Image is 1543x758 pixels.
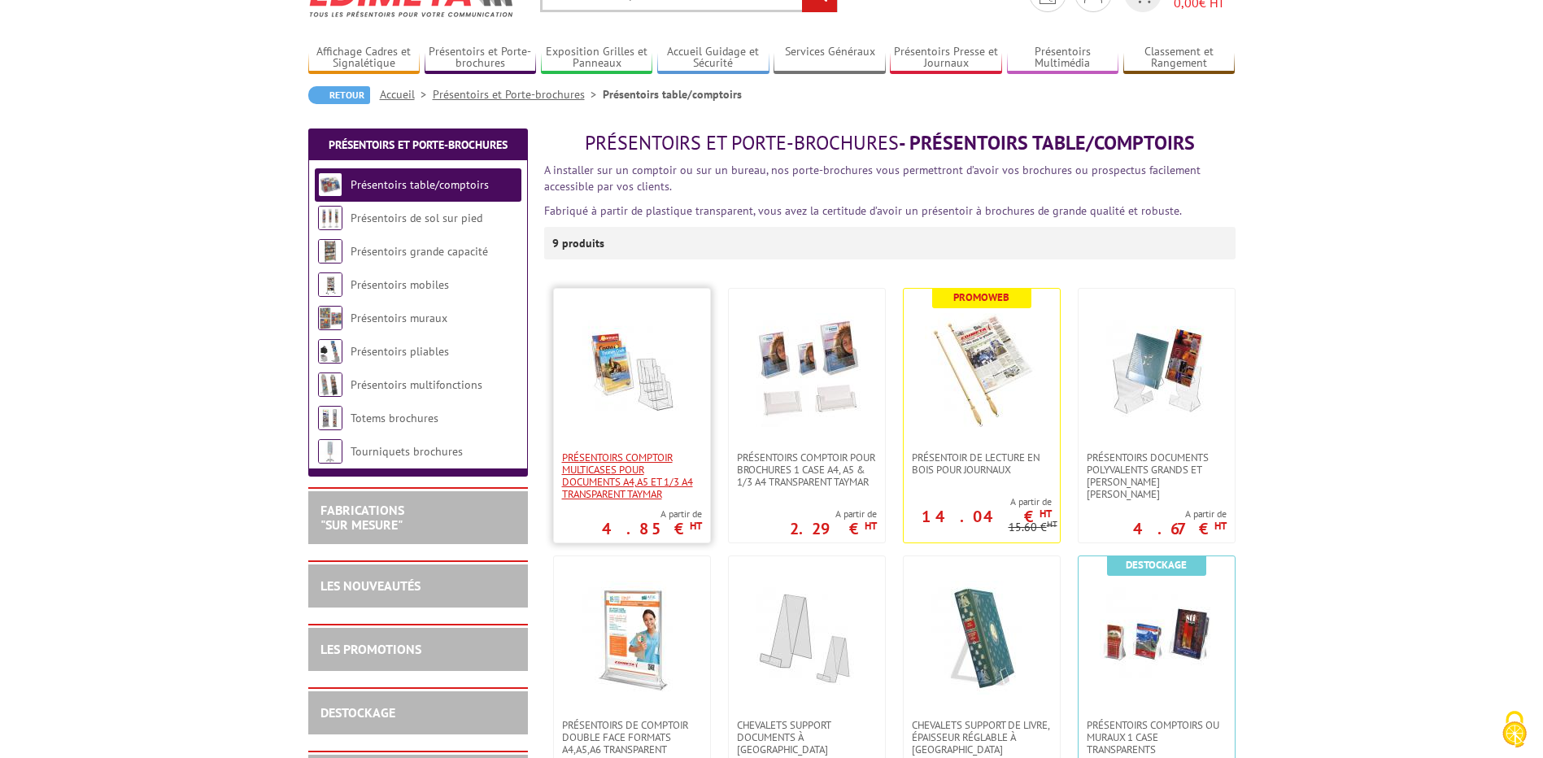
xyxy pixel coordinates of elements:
[904,451,1060,476] a: Présentoir de lecture en bois pour journaux
[925,581,1039,695] img: CHEVALETS SUPPORT DE LIVRE, ÉPAISSEUR RÉGLABLE À POSER
[351,411,438,425] a: Totems brochures
[544,163,1201,194] font: A installer sur un comptoir ou sur un bureau, nos porte-brochures vous permettront d’avoir vos br...
[602,524,702,534] p: 4.85 €
[351,444,463,459] a: Tourniquets brochures
[1126,558,1187,572] b: Destockage
[1100,581,1214,695] img: Présentoirs comptoirs ou muraux 1 case Transparents
[1040,507,1052,521] sup: HT
[541,45,653,72] a: Exposition Grilles et Panneaux
[554,719,710,756] a: PRÉSENTOIRS DE COMPTOIR DOUBLE FACE FORMATS A4,A5,A6 TRANSPARENT
[351,311,447,325] a: Présentoirs muraux
[425,45,537,72] a: Présentoirs et Porte-brochures
[750,581,864,695] img: CHEVALETS SUPPORT DOCUMENTS À POSER
[329,137,508,152] a: Présentoirs et Porte-brochures
[1079,451,1235,500] a: Présentoirs Documents Polyvalents Grands et [PERSON_NAME] [PERSON_NAME]
[318,372,342,397] img: Présentoirs multifonctions
[320,641,421,657] a: LES PROMOTIONS
[351,277,449,292] a: Présentoirs mobiles
[318,306,342,330] img: Présentoirs muraux
[912,719,1052,756] span: CHEVALETS SUPPORT DE LIVRE, ÉPAISSEUR RÉGLABLE À [GEOGRAPHIC_DATA]
[318,239,342,264] img: Présentoirs grande capacité
[1087,451,1227,500] span: Présentoirs Documents Polyvalents Grands et [PERSON_NAME] [PERSON_NAME]
[552,227,613,259] p: 9 produits
[1079,719,1235,756] a: Présentoirs comptoirs ou muraux 1 case Transparents
[308,45,421,72] a: Affichage Cadres et Signalétique
[318,406,342,430] img: Totems brochures
[1214,519,1227,533] sup: HT
[318,439,342,464] img: Tourniquets brochures
[603,86,742,102] li: Présentoirs table/comptoirs
[562,719,702,756] span: PRÉSENTOIRS DE COMPTOIR DOUBLE FACE FORMATS A4,A5,A6 TRANSPARENT
[318,206,342,230] img: Présentoirs de sol sur pied
[790,508,877,521] span: A partir de
[1087,719,1227,756] span: Présentoirs comptoirs ou muraux 1 case Transparents
[318,172,342,197] img: Présentoirs table/comptoirs
[904,719,1060,756] a: CHEVALETS SUPPORT DE LIVRE, ÉPAISSEUR RÉGLABLE À [GEOGRAPHIC_DATA]
[1133,508,1227,521] span: A partir de
[790,524,877,534] p: 2.29 €
[351,377,482,392] a: Présentoirs multifonctions
[1494,709,1535,750] img: Cookies (fenêtre modale)
[320,577,421,594] a: LES NOUVEAUTÉS
[351,244,488,259] a: Présentoirs grande capacité
[351,177,489,192] a: Présentoirs table/comptoirs
[1007,45,1119,72] a: Présentoirs Multimédia
[318,272,342,297] img: Présentoirs mobiles
[318,339,342,364] img: Présentoirs pliables
[737,451,877,488] span: PRÉSENTOIRS COMPTOIR POUR BROCHURES 1 CASE A4, A5 & 1/3 A4 TRANSPARENT taymar
[953,290,1009,304] b: Promoweb
[575,313,689,427] img: Présentoirs comptoir multicases POUR DOCUMENTS A4,A5 ET 1/3 A4 TRANSPARENT TAYMAR
[774,45,886,72] a: Services Généraux
[351,211,482,225] a: Présentoirs de sol sur pied
[865,519,877,533] sup: HT
[922,512,1052,521] p: 14.04 €
[729,451,885,488] a: PRÉSENTOIRS COMPTOIR POUR BROCHURES 1 CASE A4, A5 & 1/3 A4 TRANSPARENT taymar
[544,203,1182,218] font: Fabriqué à partir de plastique transparent, vous avez la certitude d’avoir un présentoir à brochu...
[690,519,702,533] sup: HT
[1486,703,1543,758] button: Cookies (fenêtre modale)
[351,344,449,359] a: Présentoirs pliables
[912,451,1052,476] span: Présentoir de lecture en bois pour journaux
[308,86,370,104] a: Retour
[380,87,433,102] a: Accueil
[1009,521,1057,534] p: 15.60 €
[750,313,864,427] img: PRÉSENTOIRS COMPTOIR POUR BROCHURES 1 CASE A4, A5 & 1/3 A4 TRANSPARENT taymar
[925,313,1039,427] img: Présentoir de lecture en bois pour journaux
[904,495,1052,508] span: A partir de
[890,45,1002,72] a: Présentoirs Presse et Journaux
[544,133,1236,154] h1: - Présentoirs table/comptoirs
[729,719,885,756] a: CHEVALETS SUPPORT DOCUMENTS À [GEOGRAPHIC_DATA]
[1047,518,1057,529] sup: HT
[320,502,404,533] a: FABRICATIONS"Sur Mesure"
[585,130,899,155] span: Présentoirs et Porte-brochures
[575,581,689,695] img: PRÉSENTOIRS DE COMPTOIR DOUBLE FACE FORMATS A4,A5,A6 TRANSPARENT
[657,45,769,72] a: Accueil Guidage et Sécurité
[737,719,877,756] span: CHEVALETS SUPPORT DOCUMENTS À [GEOGRAPHIC_DATA]
[562,451,702,500] span: Présentoirs comptoir multicases POUR DOCUMENTS A4,A5 ET 1/3 A4 TRANSPARENT TAYMAR
[602,508,702,521] span: A partir de
[554,451,710,500] a: Présentoirs comptoir multicases POUR DOCUMENTS A4,A5 ET 1/3 A4 TRANSPARENT TAYMAR
[1123,45,1236,72] a: Classement et Rangement
[433,87,603,102] a: Présentoirs et Porte-brochures
[1100,313,1214,427] img: Présentoirs Documents Polyvalents Grands et Petits Modèles
[1133,524,1227,534] p: 4.67 €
